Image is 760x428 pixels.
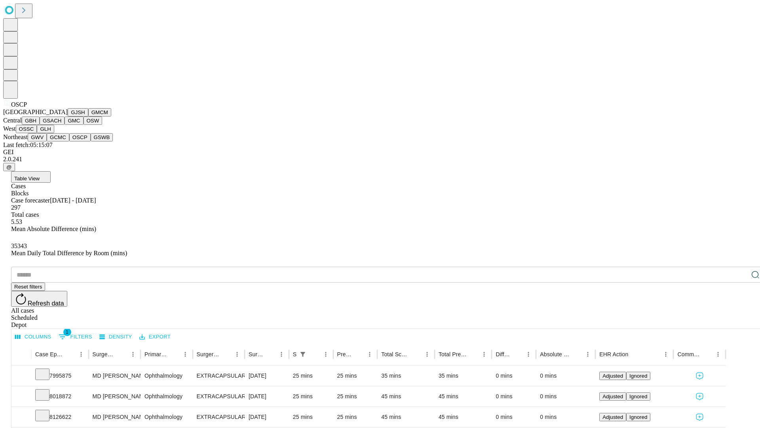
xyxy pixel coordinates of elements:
div: 7995875 [35,366,85,386]
span: Adjusted [602,414,623,420]
div: Primary Service [144,351,167,357]
button: @ [3,163,15,171]
span: @ [6,164,12,170]
div: 2.0.241 [3,156,757,163]
button: Sort [353,349,364,360]
div: EXTRACAPSULAR CATARACT REMOVAL WITH [MEDICAL_DATA] [197,386,241,407]
button: Adjusted [599,372,626,380]
div: Comments [677,351,700,357]
span: Ignored [629,373,647,379]
button: GSWB [91,133,113,141]
button: Show filters [57,331,94,343]
div: 25 mins [337,386,374,407]
button: Sort [571,349,582,360]
div: 0 mins [496,366,532,386]
button: GMCM [88,108,111,117]
button: Menu [127,349,139,360]
button: Reset filters [11,283,45,291]
span: Ignored [629,414,647,420]
button: Adjusted [599,413,626,421]
button: Refresh data [11,291,67,307]
div: 45 mins [439,386,488,407]
button: GBH [22,117,40,125]
div: Scheduled In Room Duration [293,351,296,357]
div: 0 mins [540,366,591,386]
div: GEI [3,149,757,156]
span: 5.53 [11,218,22,225]
div: 45 mins [381,407,431,427]
span: Adjusted [602,373,623,379]
button: GJSH [68,108,88,117]
span: [DATE] - [DATE] [50,197,96,204]
div: MD [PERSON_NAME] [PERSON_NAME] Md [93,386,137,407]
button: Menu [76,349,87,360]
button: Sort [265,349,276,360]
span: Total cases [11,211,39,218]
div: Ophthalmology [144,386,188,407]
span: Case forecaster [11,197,50,204]
button: Menu [582,349,593,360]
button: Sort [65,349,76,360]
div: [DATE] [249,407,285,427]
button: Menu [523,349,534,360]
div: 45 mins [439,407,488,427]
button: Sort [309,349,320,360]
button: Menu [364,349,375,360]
div: MD [PERSON_NAME] [PERSON_NAME] Md [93,407,137,427]
div: 0 mins [496,407,532,427]
button: Sort [701,349,712,360]
div: 8126622 [35,407,85,427]
button: OSCP [69,133,91,141]
button: Sort [116,349,127,360]
button: Sort [629,349,640,360]
div: 35 mins [439,366,488,386]
div: Total Predicted Duration [439,351,467,357]
span: 1 [63,328,71,336]
button: Menu [712,349,724,360]
span: Table View [14,176,40,182]
button: Density [97,331,134,343]
div: Ophthalmology [144,366,188,386]
button: OSW [84,117,103,125]
button: Menu [276,349,287,360]
span: Reset filters [14,284,42,290]
div: Surgery Date [249,351,264,357]
button: Adjusted [599,392,626,401]
button: GCMC [47,133,69,141]
button: Menu [660,349,671,360]
button: Menu [232,349,243,360]
span: Last fetch: 05:15:07 [3,141,53,148]
button: Menu [320,349,331,360]
div: 25 mins [293,407,329,427]
span: West [3,125,16,132]
button: Table View [11,171,51,183]
button: Select columns [13,331,53,343]
div: EXTRACAPSULAR CATARACT REMOVAL WITH [MEDICAL_DATA] [197,366,241,386]
button: Expand [15,411,27,424]
div: 45 mins [381,386,431,407]
div: 0 mins [540,407,591,427]
div: 0 mins [540,386,591,407]
span: Adjusted [602,394,623,399]
span: Mean Daily Total Difference by Room (mins) [11,250,127,256]
div: Predicted In Room Duration [337,351,353,357]
button: Sort [410,349,422,360]
span: 297 [11,204,21,211]
div: 25 mins [337,366,374,386]
button: Ignored [626,372,650,380]
div: 25 mins [293,386,329,407]
button: Sort [169,349,180,360]
button: Ignored [626,413,650,421]
button: Export [137,331,173,343]
button: GSACH [40,117,65,125]
div: Ophthalmology [144,407,188,427]
button: OSSC [16,125,37,133]
div: Difference [496,351,511,357]
div: [DATE] [249,366,285,386]
div: MD [PERSON_NAME] [PERSON_NAME] Md [93,366,137,386]
button: GMC [65,117,83,125]
span: Refresh data [28,300,64,307]
button: Sort [220,349,232,360]
button: GLH [37,125,54,133]
button: Sort [467,349,479,360]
